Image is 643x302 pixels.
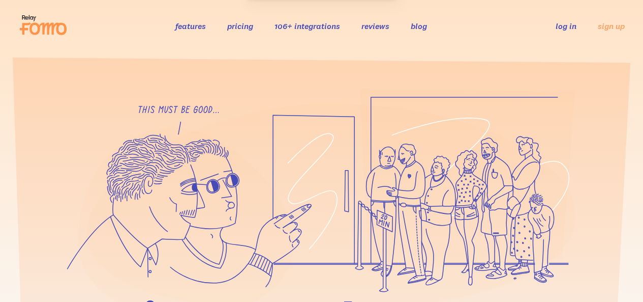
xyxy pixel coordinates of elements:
a: blog [411,21,427,31]
a: reviews [361,21,389,31]
a: features [175,21,206,31]
a: pricing [227,21,253,31]
a: log in [556,21,576,31]
a: 106+ integrations [274,21,340,31]
a: sign up [598,21,625,32]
